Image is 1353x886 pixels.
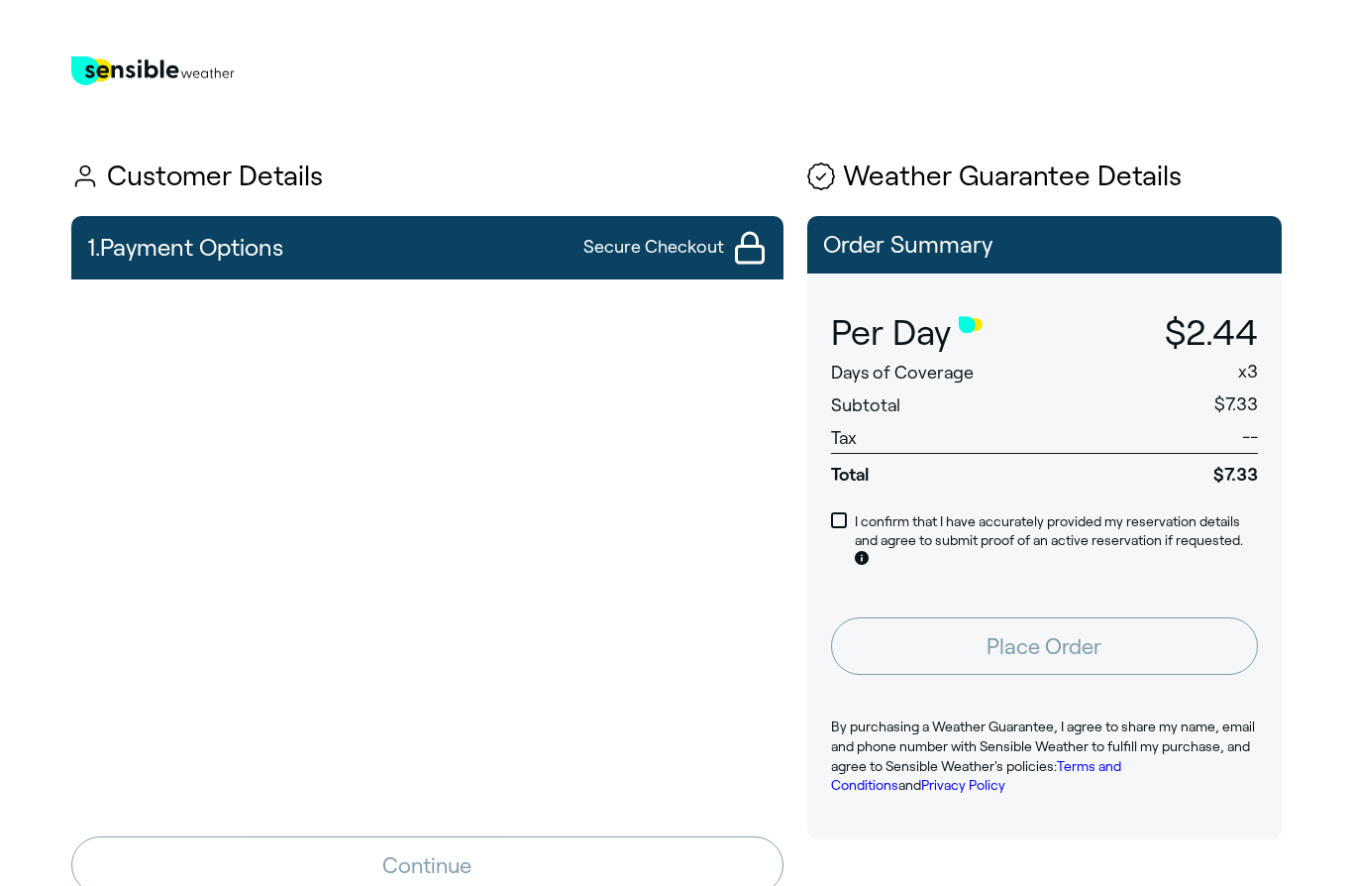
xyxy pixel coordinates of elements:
[823,231,1266,257] p: Order Summary
[807,161,1282,191] h1: Weather Guarantee Details
[71,215,783,278] button: 1.Payment OptionsSecure Checkout
[1238,361,1258,381] span: x 3
[831,616,1258,674] button: Place Order
[1242,426,1258,446] span: --
[71,752,783,807] iframe: PayPal-paypal
[831,312,951,352] span: Per Day
[67,290,787,717] iframe: Secure payment input frame
[831,452,1093,486] span: Total
[831,427,857,447] span: Tax
[1214,393,1258,413] span: $7.33
[855,511,1258,570] p: I confirm that I have accurately provided my reservation details and agree to submit proof of an ...
[1165,312,1258,351] span: $2.44
[831,717,1258,794] p: By purchasing a Weather Guarantee, I agree to share my name, email and phone number with Sensible...
[583,234,724,259] span: Secure Checkout
[831,362,974,382] span: Days of Coverage
[921,776,1005,792] a: Privacy Policy
[87,223,283,271] h2: 1. Payment Options
[831,394,900,414] span: Subtotal
[71,161,783,191] h1: Customer Details
[1092,452,1258,486] span: $7.33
